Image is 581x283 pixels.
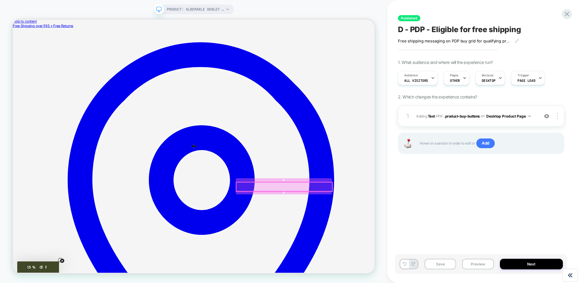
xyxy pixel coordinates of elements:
span: All Visitors [404,78,428,83]
span: PRODUCT: Albemarle Henley Sweater [167,5,224,14]
button: Preview [462,259,494,269]
span: on [481,113,484,119]
span: Audience [404,73,418,78]
span: Trigger [517,73,529,78]
span: D - PDP - Eligible for free shipping [398,25,521,34]
span: Devices [482,73,494,78]
span: .product-buy-buttons [444,114,480,118]
div: 1 [405,111,411,122]
span: Adding [416,114,435,118]
span: OTHER [450,78,460,83]
button: Desktop Product Page [486,112,531,120]
button: Next [500,259,563,269]
img: close [557,113,558,119]
span: Add [476,138,495,148]
span: DESKTOP [482,78,496,83]
span: Pages [450,73,458,78]
span: 1. What audience and where will the experience run? [398,60,493,65]
b: Text [428,114,435,118]
span: Page Load [517,78,535,83]
span: Published [398,15,420,21]
img: Joystick [402,139,414,148]
span: AFTER [435,114,443,118]
img: crossed eye [544,114,549,119]
span: Hover on a section in order to edit or [420,138,558,148]
span: 2. Which changes the experience contains? [398,94,477,99]
button: Save [425,259,456,269]
span: Free shipping messaging on PDP buy grid for qualifying products﻿ - Desktop [398,38,510,43]
img: down arrow [528,115,531,117]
